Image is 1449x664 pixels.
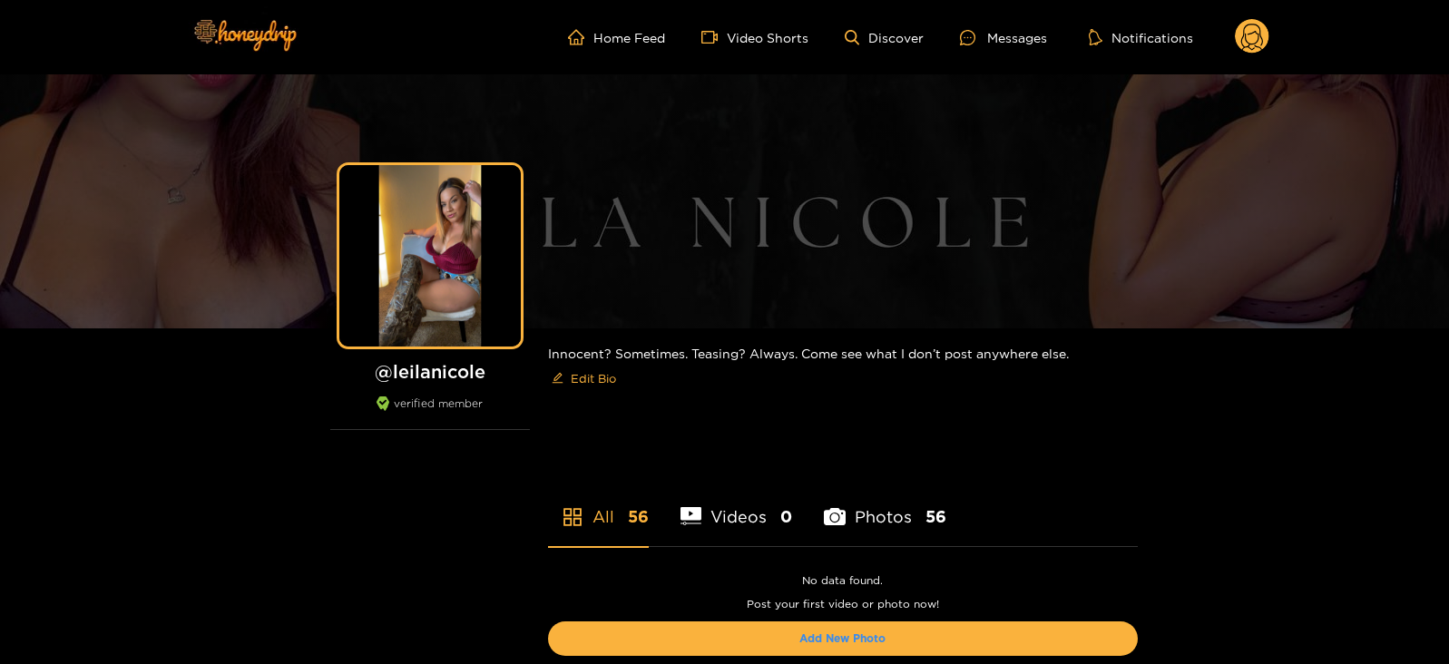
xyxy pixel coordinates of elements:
a: Home Feed [568,29,665,45]
p: No data found. [548,574,1138,587]
button: editEdit Bio [548,364,620,393]
p: Post your first video or photo now! [548,598,1138,610]
span: 56 [925,505,946,528]
li: Photos [824,464,946,546]
span: 56 [628,505,649,528]
span: Edit Bio [571,369,616,387]
div: Innocent? Sometimes. Teasing? Always. Come see what I don’t post anywhere else. [548,328,1138,407]
span: edit [552,372,563,386]
div: Messages [960,27,1047,48]
div: verified member [330,396,530,430]
li: Videos [680,464,793,546]
span: video-camera [701,29,727,45]
span: appstore [562,506,583,528]
a: Add New Photo [799,632,886,644]
button: Add New Photo [548,621,1138,656]
a: Discover [845,30,924,45]
a: Video Shorts [701,29,808,45]
h1: @ leilanicole [330,360,530,383]
li: All [548,464,649,546]
span: 0 [780,505,792,528]
span: home [568,29,593,45]
button: Notifications [1083,28,1199,46]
